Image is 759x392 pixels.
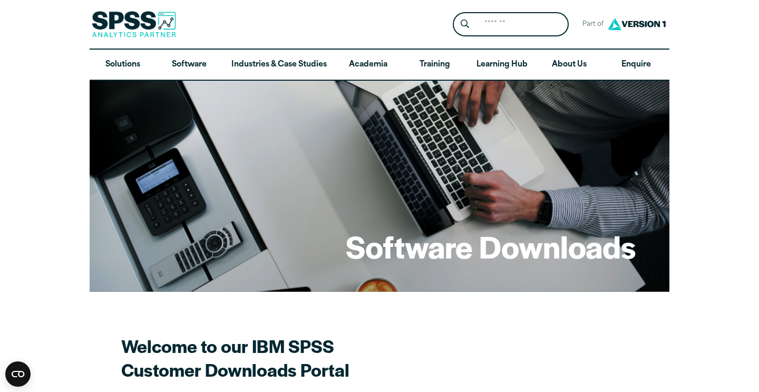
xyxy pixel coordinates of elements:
[453,12,569,37] form: Site Header Search Form
[223,50,335,80] a: Industries & Case Studies
[92,11,176,37] img: SPSS Analytics Partner
[536,50,602,80] a: About Us
[90,50,156,80] a: Solutions
[455,15,475,34] button: Search magnifying glass icon
[603,50,669,80] a: Enquire
[335,50,402,80] a: Academia
[402,50,468,80] a: Training
[346,226,636,267] h1: Software Downloads
[461,20,469,28] svg: Search magnifying glass icon
[605,14,668,34] img: Version1 Logo
[121,334,490,381] h2: Welcome to our IBM SPSS Customer Downloads Portal
[468,50,536,80] a: Learning Hub
[90,50,669,80] nav: Desktop version of site main menu
[156,50,222,80] a: Software
[5,361,31,387] button: Open CMP widget
[577,17,605,32] span: Part of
